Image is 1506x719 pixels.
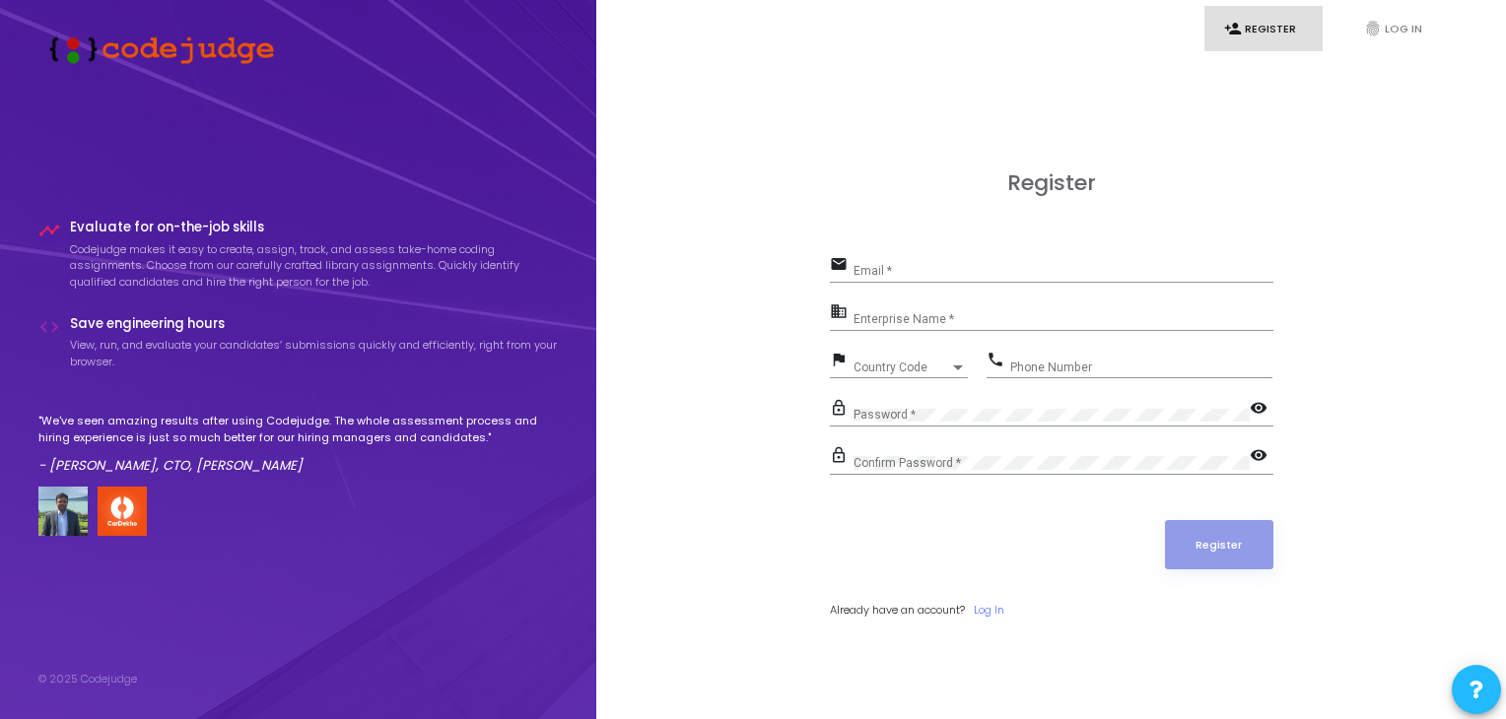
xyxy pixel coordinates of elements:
[987,350,1010,373] mat-icon: phone
[830,398,854,422] mat-icon: lock_outline
[830,445,854,469] mat-icon: lock_outline
[38,456,303,475] em: - [PERSON_NAME], CTO, [PERSON_NAME]
[854,361,950,373] span: Country Code
[1344,6,1463,52] a: fingerprintLog In
[1165,520,1273,569] button: Register
[830,350,854,373] mat-icon: flag
[38,316,60,338] i: code
[1250,398,1273,422] mat-icon: visibility
[38,487,88,536] img: user image
[70,337,559,369] p: View, run, and evaluate your candidates’ submissions quickly and efficiently, right from your bro...
[830,602,965,618] span: Already have an account?
[70,241,559,291] p: Codejudge makes it easy to create, assign, track, and assess take-home coding assignments. Choose...
[1250,445,1273,469] mat-icon: visibility
[1204,6,1323,52] a: person_addRegister
[98,487,147,536] img: company-logo
[1364,20,1382,37] i: fingerprint
[830,170,1273,196] h3: Register
[38,671,137,687] div: © 2025 Codejudge
[830,254,854,278] mat-icon: email
[70,220,559,235] h4: Evaluate for on-the-job skills
[1010,360,1272,374] input: Phone Number
[854,312,1273,326] input: Enterprise Name
[38,413,559,445] p: "We've seen amazing results after using Codejudge. The whole assessment process and hiring experi...
[70,316,559,332] h4: Save engineering hours
[854,264,1273,278] input: Email
[1224,20,1242,37] i: person_add
[830,301,854,325] mat-icon: business
[974,602,1004,619] a: Log In
[38,220,60,241] i: timeline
